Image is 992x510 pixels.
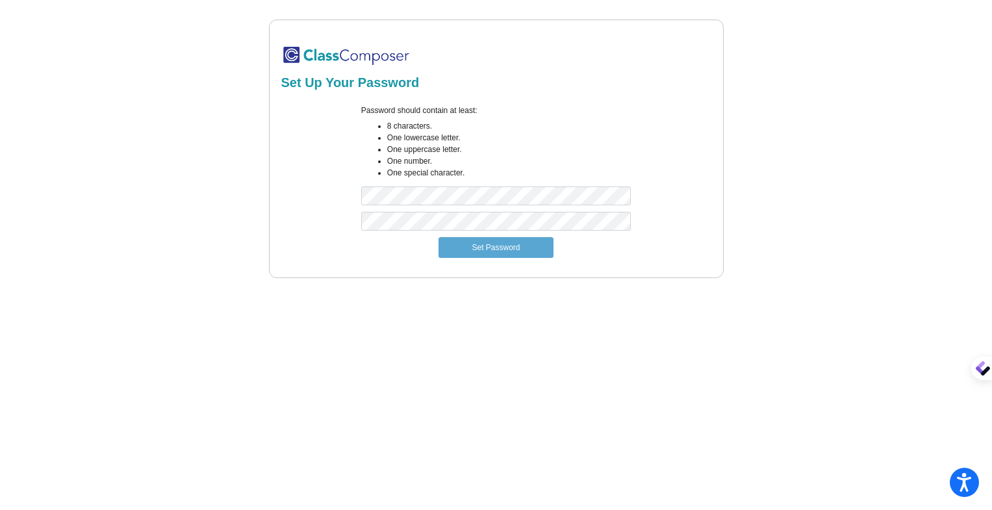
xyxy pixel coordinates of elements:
li: 8 characters. [387,120,631,132]
li: One special character. [387,167,631,179]
h2: Set Up Your Password [281,75,711,90]
li: One uppercase letter. [387,144,631,155]
button: Set Password [439,237,553,258]
li: One number. [387,155,631,167]
label: Password should contain at least: [361,105,477,116]
li: One lowercase letter. [387,132,631,144]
